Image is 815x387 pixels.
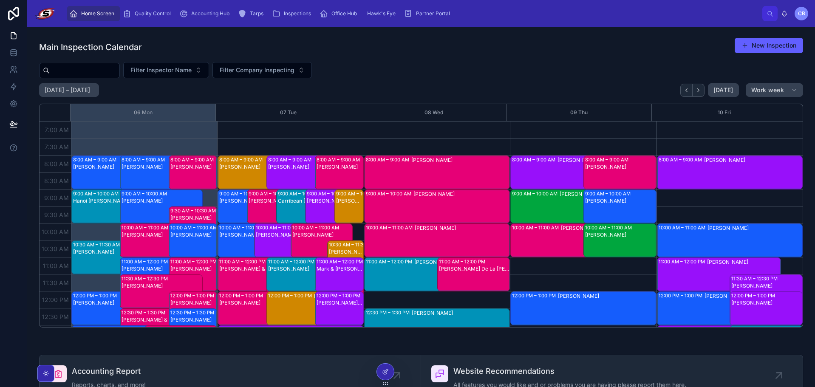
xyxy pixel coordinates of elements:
span: Website Recommendations [453,365,686,377]
div: 11:30 AM – 12:30 PM[PERSON_NAME] [120,275,202,308]
div: [PERSON_NAME] [707,225,802,232]
div: 12:00 PM – 1:00 PM [268,292,314,299]
div: [PERSON_NAME] [702,327,780,333]
div: 8:00 AM – 9:00 AM[PERSON_NAME] [657,156,802,189]
h1: Main Inspection Calendar [39,41,142,53]
div: 11:30 AM – 12:30 PM [122,275,170,282]
div: 10:30 AM – 11:30 AM [73,241,122,248]
button: Back [680,84,693,97]
span: CB [798,10,805,17]
div: 1:00 PM – 2:00 PM [659,326,702,333]
div: 10:00 AM – 11:00 AM[PERSON_NAME] [169,224,217,257]
span: 10:00 AM [40,228,71,235]
div: 11:00 AM – 12:00 PM[PERSON_NAME] De La [PERSON_NAME] [438,258,510,291]
div: 8:00 AM – 9:00 AM [73,156,119,163]
div: 11:00 AM – 12:00 PM [122,258,170,265]
div: 10:00 AM – 11:00 AM [366,224,415,231]
div: 11:30 AM – 12:30 PM [731,275,780,282]
div: 10:00 AM – 11:00 AM[PERSON_NAME] [255,224,316,257]
div: 8:00 AM – 9:00 AM[PERSON_NAME] [218,156,300,189]
div: [PERSON_NAME] [707,259,780,266]
div: 8:00 AM – 9:00 AM [219,156,265,163]
div: [PERSON_NAME] [170,232,216,238]
button: 07 Tue [280,104,297,121]
div: [PERSON_NAME] [731,282,802,289]
div: [PERSON_NAME] [263,327,362,333]
div: 10:00 AM – 11:00 AM [219,224,268,231]
div: 12:30 PM – 1:30 PM [366,309,412,316]
button: New Inspection [735,38,803,53]
div: 11:00 AM – 12:00 PM [659,258,707,265]
div: [PERSON_NAME] [704,157,802,164]
div: 9:00 AM – 10:00 AM [585,190,633,197]
div: [PERSON_NAME] [336,198,363,204]
span: 10:30 AM [40,245,71,252]
div: 12:00 PM – 1:00 PM[PERSON_NAME] [169,292,217,325]
div: 12:00 PM – 1:00 PM[PERSON_NAME] [511,292,656,325]
span: 7:00 AM [42,126,71,133]
div: 12:00 PM – 1:00 PM[PERSON_NAME] [218,292,300,325]
span: Filter Inspector Name [130,66,192,74]
a: Hawk's Eye [363,6,402,21]
div: [PERSON_NAME] [122,282,202,289]
div: 11:00 AM – 12:00 PM [439,258,487,265]
div: 10:00 AM – 11:00 AM [292,224,341,231]
a: Office Hub [317,6,363,21]
div: [PERSON_NAME] [117,327,195,333]
div: 10:00 AM – 11:00 AM[PERSON_NAME] [291,224,352,257]
div: [PERSON_NAME] [561,225,634,232]
div: 9:00 AM – 10:00 AM [249,190,296,197]
div: [PERSON_NAME] & [PERSON_NAME] [122,316,202,323]
div: 12:00 PM – 1:00 PM [317,292,362,299]
div: [PERSON_NAME] [411,157,509,164]
div: 10:00 AM – 11:00 AM[PERSON_NAME] [365,224,509,257]
div: 8:00 AM – 9:00 AM [122,156,167,163]
div: [PERSON_NAME] [170,299,216,306]
div: [PERSON_NAME] & [PERSON_NAME] [317,299,362,306]
div: 10:00 AM – 11:00 AM [512,224,561,231]
div: [PERSON_NAME] [412,310,509,316]
span: [DATE] [713,86,733,94]
div: 11:00 AM – 12:00 PM [268,258,317,265]
div: 10 Fri [718,104,731,121]
span: 9:00 AM [42,194,71,201]
div: 9:00 AM – 10:00 AM[PERSON_NAME] [306,190,354,223]
div: [PERSON_NAME] [219,164,300,170]
div: 8:00 AM – 9:00 AM [659,156,704,163]
div: [PERSON_NAME] [413,191,509,198]
div: [PERSON_NAME] & [PERSON_NAME] [219,266,300,272]
div: 12:30 PM – 1:30 PM[PERSON_NAME] [169,309,217,342]
div: 11:00 AM – 12:00 PMMark & [PERSON_NAME] [315,258,363,291]
div: [PERSON_NAME] [170,215,216,221]
div: 9:00 AM – 10:00 AM[PERSON_NAME] [511,190,634,223]
a: Home Screen [67,6,120,21]
a: Tarps [235,6,269,21]
div: 12:00 PM – 1:00 PM[PERSON_NAME] & [PERSON_NAME] [315,292,363,325]
div: 10:00 AM – 11:00 AM [659,224,707,231]
a: Quality Control [120,6,177,21]
div: 12:00 PM – 1:00 PM[PERSON_NAME] [730,292,802,325]
h2: [DATE] – [DATE] [45,86,90,94]
div: 9:00 AM – 10:00 AM [122,190,169,197]
div: [PERSON_NAME] [585,198,656,204]
div: 1:00 PM – 2:00 PM[PERSON_NAME] [218,326,363,359]
div: 8:00 AM – 9:00 AM [366,156,411,163]
div: 1:00 PM – 2:00 PM[PERSON_NAME] [657,326,781,359]
div: 8:00 AM – 9:00 AM[PERSON_NAME] [267,156,349,189]
div: 1:00 PM – 2:00 PM [730,326,802,359]
div: [PERSON_NAME] [122,198,202,204]
div: [PERSON_NAME] [219,198,266,204]
div: 9:00 AM – 10:00 AM [307,190,354,197]
div: [PERSON_NAME] [219,232,279,238]
div: 10:00 AM – 11:00 AM [122,224,170,231]
span: 11:30 AM [41,279,71,286]
div: [PERSON_NAME] [73,299,153,306]
div: [PERSON_NAME] [73,249,153,255]
div: 10:00 AM – 11:00 AM[PERSON_NAME] [511,224,634,257]
div: 10:00 AM – 11:00 AM [170,224,219,231]
div: 9:00 AM – 10:00 AM[PERSON_NAME] [120,190,202,223]
div: 8:00 AM – 9:00 AM[PERSON_NAME] [365,156,509,189]
div: 1:00 PM – 2:00 PM [145,326,217,359]
div: 9:00 AM – 10:00 AM [219,190,267,197]
div: 11:00 AM – 12:00 PM[PERSON_NAME] [169,258,217,291]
